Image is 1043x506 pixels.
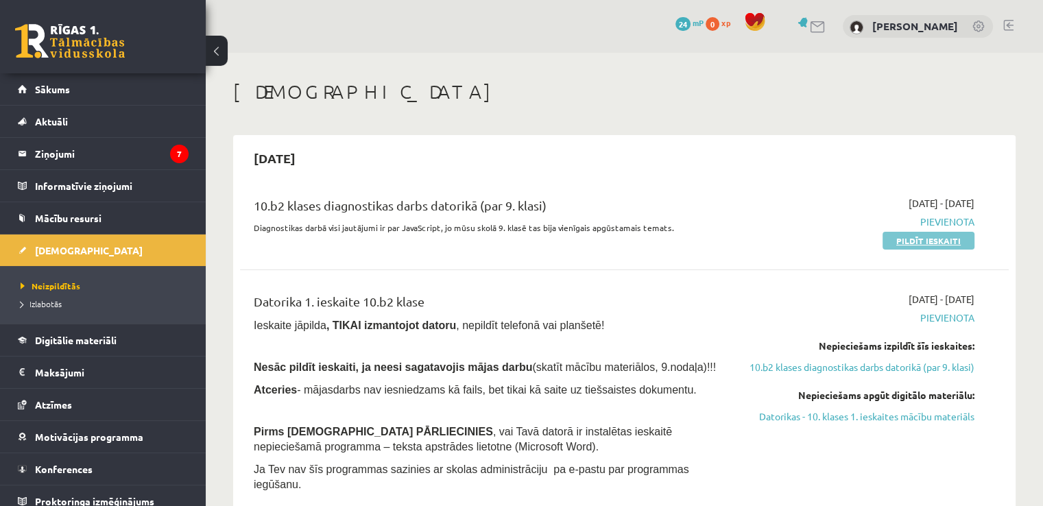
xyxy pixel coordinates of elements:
[909,292,974,306] span: [DATE] - [DATE]
[18,357,189,388] a: Maksājumi
[254,196,728,221] div: 10.b2 klases diagnostikas darbs datorikā (par 9. klasi)
[675,17,691,31] span: 24
[254,221,728,234] p: Diagnostikas darbā visi jautājumi ir par JavaScript, jo mūsu skolā 9. klasē tas bija vienīgais ap...
[233,80,1016,104] h1: [DEMOGRAPHIC_DATA]
[35,357,189,388] legend: Maksājumi
[18,138,189,169] a: Ziņojumi7
[21,280,192,292] a: Neizpildītās
[18,106,189,137] a: Aktuāli
[748,388,974,402] div: Nepieciešams apgūt digitālo materiālu:
[18,73,189,105] a: Sākums
[748,311,974,325] span: Pievienota
[254,426,493,437] span: Pirms [DEMOGRAPHIC_DATA] PĀRLIECINIES
[170,145,189,163] i: 7
[706,17,737,28] a: 0 xp
[35,138,189,169] legend: Ziņojumi
[35,212,101,224] span: Mācību resursi
[35,83,70,95] span: Sākums
[21,280,80,291] span: Neizpildītās
[35,431,143,443] span: Motivācijas programma
[748,215,974,229] span: Pievienota
[21,298,62,309] span: Izlabotās
[872,19,958,33] a: [PERSON_NAME]
[326,320,456,331] b: , TIKAI izmantojot datoru
[18,421,189,453] a: Motivācijas programma
[675,17,704,28] a: 24 mP
[18,202,189,234] a: Mācību resursi
[35,115,68,128] span: Aktuāli
[35,170,189,202] legend: Informatīvie ziņojumi
[883,232,974,250] a: Pildīt ieskaiti
[18,453,189,485] a: Konferences
[18,324,189,356] a: Digitālie materiāli
[18,389,189,420] a: Atzīmes
[18,234,189,266] a: [DEMOGRAPHIC_DATA]
[721,17,730,28] span: xp
[35,463,93,475] span: Konferences
[35,398,72,411] span: Atzīmes
[254,384,297,396] b: Atceries
[748,360,974,374] a: 10.b2 klases diagnostikas darbs datorikā (par 9. klasi)
[693,17,704,28] span: mP
[254,463,689,490] span: Ja Tev nav šīs programmas sazinies ar skolas administrāciju pa e-pastu par programmas iegūšanu.
[254,361,532,373] span: Nesāc pildīt ieskaiti, ja neesi sagatavojis mājas darbu
[532,361,716,373] span: (skatīt mācību materiālos, 9.nodaļa)!!!
[35,244,143,256] span: [DEMOGRAPHIC_DATA]
[254,426,672,453] span: , vai Tavā datorā ir instalētas ieskaitē nepieciešamā programma – teksta apstrādes lietotne (Micr...
[21,298,192,310] a: Izlabotās
[254,384,697,396] span: - mājasdarbs nav iesniedzams kā fails, bet tikai kā saite uz tiešsaistes dokumentu.
[15,24,125,58] a: Rīgas 1. Tālmācības vidusskola
[254,292,728,317] div: Datorika 1. ieskaite 10.b2 klase
[748,339,974,353] div: Nepieciešams izpildīt šīs ieskaites:
[35,334,117,346] span: Digitālie materiāli
[748,409,974,424] a: Datorikas - 10. klases 1. ieskaites mācību materiāls
[254,320,604,331] span: Ieskaite jāpilda , nepildīt telefonā vai planšetē!
[706,17,719,31] span: 0
[850,21,863,34] img: Rūta Spriņģe
[18,170,189,202] a: Informatīvie ziņojumi
[909,196,974,210] span: [DATE] - [DATE]
[240,142,309,174] h2: [DATE]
